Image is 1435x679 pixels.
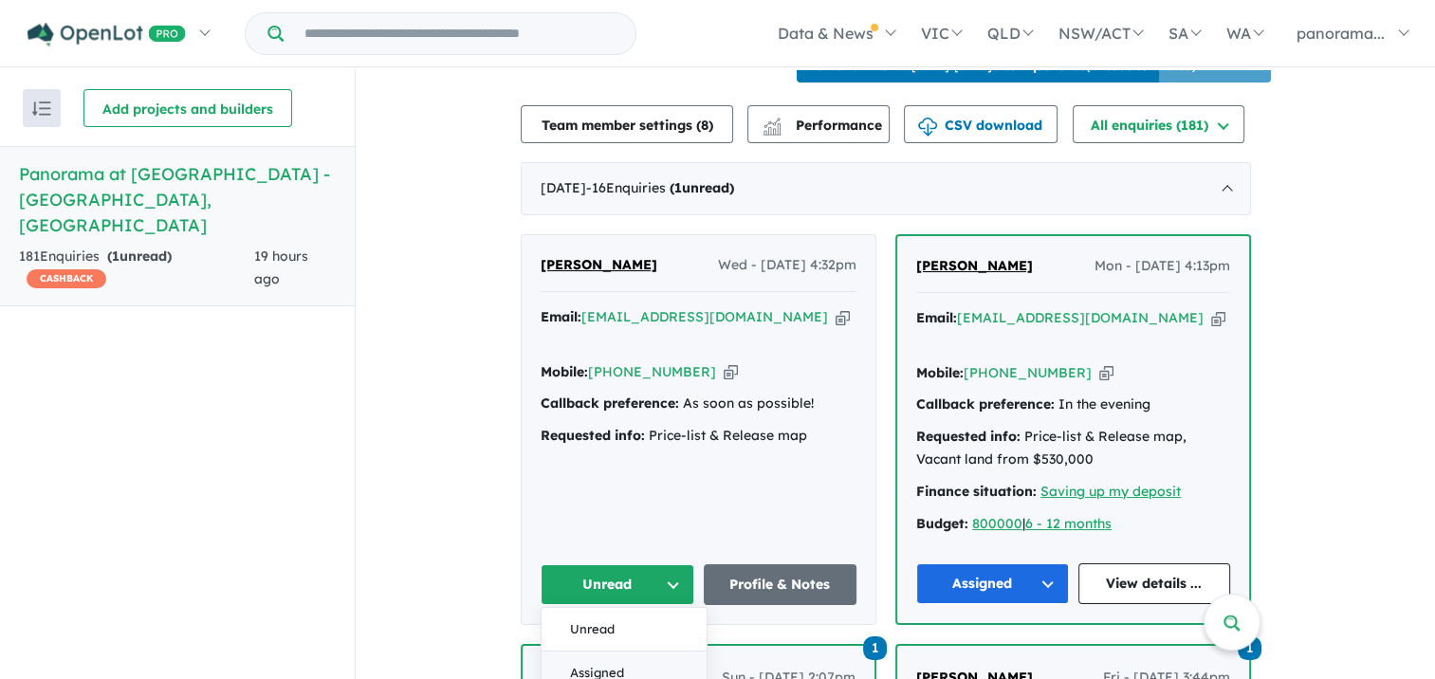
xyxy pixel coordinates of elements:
div: 181 Enquir ies [19,246,254,291]
button: All enquiries (181) [1073,105,1244,143]
h5: Panorama at [GEOGRAPHIC_DATA] - [GEOGRAPHIC_DATA] , [GEOGRAPHIC_DATA] [19,161,336,238]
strong: ( unread) [670,179,734,196]
span: - 16 Enquir ies [586,179,734,196]
button: Unread [541,564,694,605]
strong: Callback preference: [916,395,1055,413]
img: sort.svg [32,101,51,116]
img: download icon [918,118,937,137]
strong: Requested info: [541,427,645,444]
a: View details ... [1078,563,1231,604]
button: Add projects and builders [83,89,292,127]
span: 1 [112,248,120,265]
div: As soon as possible! [541,393,856,415]
strong: ( unread) [107,248,172,265]
button: Assigned [916,563,1069,604]
button: Unread [542,608,707,651]
strong: Email: [916,309,957,326]
img: bar-chart.svg [763,123,782,136]
span: [PERSON_NAME] [541,256,657,273]
button: Copy [1099,363,1113,383]
span: panorama... [1297,24,1385,43]
span: CASHBACK [27,269,106,288]
a: Profile & Notes [704,564,857,605]
button: Team member settings (8) [521,105,733,143]
a: 800000 [972,515,1022,532]
strong: Callback preference: [541,395,679,412]
strong: Mobile: [541,363,588,380]
span: Performance [765,117,882,134]
span: Wed - [DATE] 4:32pm [718,254,856,277]
span: 19 hours ago [254,248,308,287]
a: [PERSON_NAME] [916,255,1033,278]
a: [PERSON_NAME] [541,254,657,277]
a: [PHONE_NUMBER] [588,363,716,380]
div: [DATE] [521,162,1251,215]
div: Price-list & Release map, Vacant land from $530,000 [916,426,1230,471]
strong: Finance situation: [916,483,1037,500]
img: line-chart.svg [763,118,781,128]
strong: Requested info: [916,428,1021,445]
div: | [916,513,1230,536]
div: Price-list & Release map [541,425,856,448]
button: Performance [747,105,890,143]
a: 6 - 12 months [1025,515,1112,532]
span: 8 [701,117,708,134]
button: CSV download [904,105,1058,143]
button: Copy [724,362,738,382]
input: Try estate name, suburb, builder or developer [287,13,632,54]
a: Saving up my deposit [1040,483,1181,500]
a: 1 [863,633,887,659]
span: Mon - [DATE] 4:13pm [1095,255,1230,278]
a: [EMAIL_ADDRESS][DOMAIN_NAME] [957,309,1204,326]
a: [EMAIL_ADDRESS][DOMAIN_NAME] [581,308,828,325]
span: 1 [674,179,682,196]
button: Copy [1211,308,1225,328]
strong: Email: [541,308,581,325]
img: Openlot PRO Logo White [28,23,186,46]
strong: Budget: [916,515,968,532]
a: [PHONE_NUMBER] [964,364,1092,381]
div: In the evening [916,394,1230,416]
span: 1 [863,636,887,660]
button: Copy [836,307,850,327]
span: [PERSON_NAME] [916,257,1033,274]
strong: Mobile: [916,364,964,381]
